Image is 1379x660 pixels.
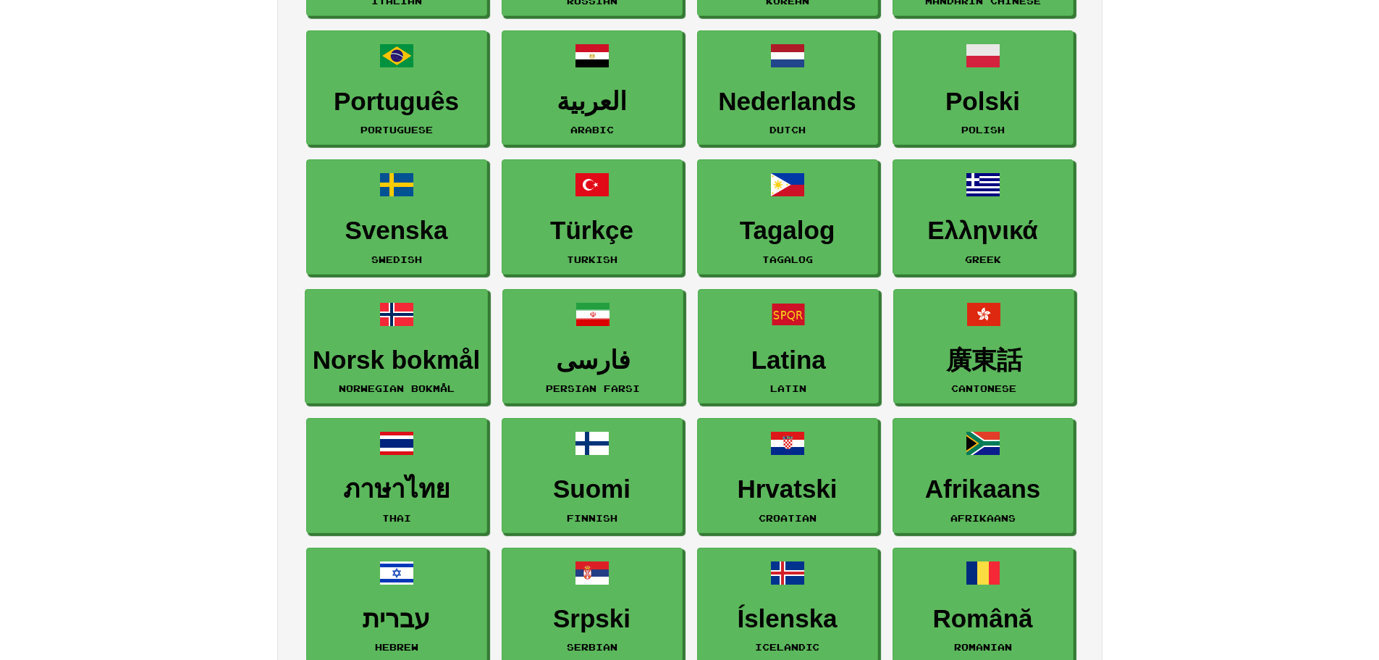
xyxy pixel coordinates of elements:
[502,159,683,275] a: TürkçeTurkish
[305,289,488,404] a: Norsk bokmålNorwegian Bokmål
[901,88,1066,116] h3: Polski
[546,383,640,393] small: Persian Farsi
[950,513,1016,523] small: Afrikaans
[306,418,487,533] a: ภาษาไทยThai
[339,383,455,393] small: Norwegian Bokmål
[697,418,878,533] a: HrvatskiCroatian
[314,88,479,116] h3: Português
[769,125,806,135] small: Dutch
[314,475,479,504] h3: ภาษาไทย
[705,217,870,245] h3: Tagalog
[755,642,819,652] small: Icelandic
[314,605,479,633] h3: עברית
[893,418,1074,533] a: AfrikaansAfrikaans
[510,475,675,504] h3: Suomi
[567,513,617,523] small: Finnish
[901,475,1066,504] h3: Afrikaans
[306,159,487,275] a: SvenskaSwedish
[762,254,813,264] small: Tagalog
[705,475,870,504] h3: Hrvatski
[382,513,411,523] small: Thai
[567,254,617,264] small: Turkish
[510,346,675,375] h3: فارسی
[502,289,683,404] a: فارسیPersian Farsi
[502,30,683,146] a: العربيةArabic
[893,289,1074,404] a: 廣東話Cantonese
[360,125,433,135] small: Portuguese
[901,605,1066,633] h3: Română
[510,605,675,633] h3: Srpski
[697,30,878,146] a: NederlandsDutch
[759,513,817,523] small: Croatian
[893,159,1074,275] a: ΕλληνικάGreek
[510,217,675,245] h3: Türkçe
[901,217,1066,245] h3: Ελληνικά
[705,88,870,116] h3: Nederlands
[705,605,870,633] h3: Íslenska
[570,125,614,135] small: Arabic
[965,254,1001,264] small: Greek
[306,30,487,146] a: PortuguêsPortuguese
[698,289,879,404] a: LatinaLatin
[893,30,1074,146] a: PolskiPolish
[706,346,871,375] h3: Latina
[697,159,878,275] a: TagalogTagalog
[510,88,675,116] h3: العربية
[770,383,806,393] small: Latin
[313,346,480,375] h3: Norsk bokmål
[951,383,1016,393] small: Cantonese
[314,217,479,245] h3: Svenska
[375,642,418,652] small: Hebrew
[901,346,1066,375] h3: 廣東話
[502,418,683,533] a: SuomiFinnish
[567,642,617,652] small: Serbian
[961,125,1005,135] small: Polish
[954,642,1012,652] small: Romanian
[371,254,422,264] small: Swedish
